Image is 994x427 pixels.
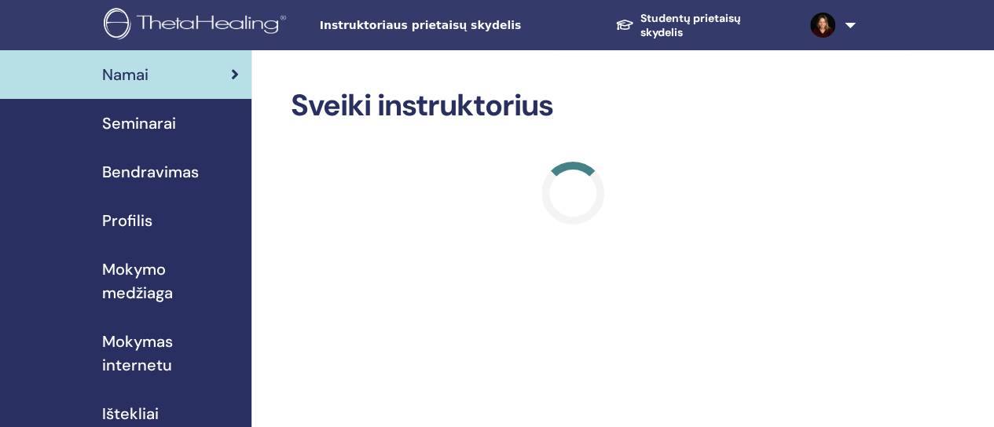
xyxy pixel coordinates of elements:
span: Bendravimas [102,160,199,184]
h2: Sveiki instruktorius [291,88,856,124]
span: Ištekliai [102,402,159,425]
img: graduation-cap-white.svg [615,18,634,31]
a: Studentų prietaisų skydelis [603,4,798,47]
span: Namai [102,63,149,86]
span: Seminarai [102,111,176,135]
span: Mokymo medžiaga [102,257,239,305]
span: Profilis [102,209,152,232]
span: Instruktoriaus prietaisų skydelis [320,17,556,34]
img: default.jpg [810,13,835,38]
img: logo.png [104,8,292,43]
span: Mokymas internetu [102,330,239,377]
